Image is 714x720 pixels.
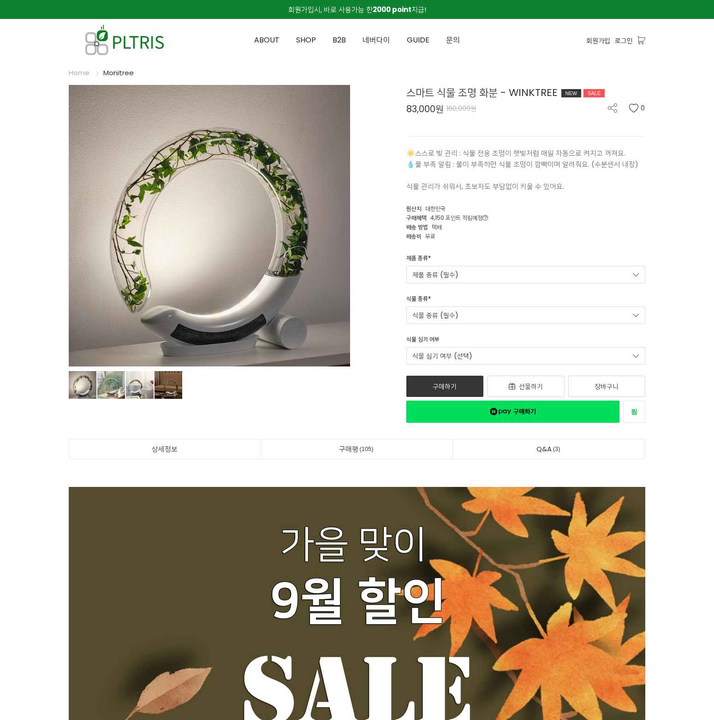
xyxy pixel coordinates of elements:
a: SHOP [288,19,324,61]
span: 원산지 [406,204,422,212]
a: Home [69,68,89,78]
div: SALE [583,89,605,97]
p: ☀️스스로 빛 관리 : 식물 전용 조명이 햇빛처럼 매일 자동으로 켜지고 꺼져요. [406,148,646,159]
p: 식물 관리가 쉬워서, 초보자도 부담없이 키울 수 있어요. [406,181,646,192]
button: 0 [629,103,645,113]
a: 상세정보 [69,439,261,459]
span: 배송비 [406,232,422,240]
span: GUIDE [407,35,429,45]
a: 구매평105 [261,439,453,459]
a: 새창 [623,401,645,423]
a: B2B [324,19,354,61]
span: 회원가입시, 바로 사용가능 한 지급! [288,5,426,14]
span: 105 [358,444,375,454]
div: 식물 심기 여부 [406,335,440,347]
span: 배송 방법 [406,223,428,231]
a: 문의 [438,19,468,61]
strong: 2000 point [373,5,411,14]
span: 4,150 포인트 적립예정 [430,214,488,222]
span: 3 [552,444,562,454]
a: Monitree [103,68,134,78]
div: 식물 종류 [406,294,431,306]
span: 대한민국 [425,204,446,212]
p: 💧물 부족 알림 : 물이 부족하면 식물 조명이 깜빡이며 알려줘요. (수분센서 내장) [406,159,646,170]
a: 식물 심기 여부 (선택) [406,347,646,365]
span: 선물하기 [519,382,543,391]
span: 160,000원 [446,104,476,113]
a: GUIDE [399,19,438,61]
a: 장바구니 [568,376,646,397]
span: 택배 [432,223,442,231]
span: 구매혜택 [406,214,427,222]
a: 로그인 [615,36,633,46]
div: NEW [561,89,582,97]
a: ABOUT [246,19,288,61]
span: ABOUT [254,35,280,45]
span: 네버다이 [363,35,390,45]
span: SHOP [296,35,316,45]
a: 구매하기 [406,376,484,397]
a: Q&A3 [453,439,645,459]
span: 무료 [425,232,435,240]
span: 83,000원 [406,104,444,114]
span: 0 [641,103,645,113]
span: B2B [333,35,346,45]
a: 식물 종류 (필수) [406,306,646,324]
a: 네버다이 [354,19,399,61]
a: 회원가입 [586,36,610,46]
a: 선물하기 [487,376,565,397]
a: 제품 종류 (필수) [406,266,646,283]
a: 새창 [406,401,620,423]
div: 제품 종류 [406,254,431,266]
div: 스마트 식물 조명 화분 - WINKTREE [406,85,646,100]
span: 문의 [446,35,460,45]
